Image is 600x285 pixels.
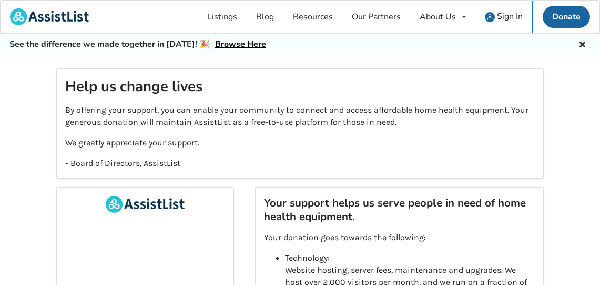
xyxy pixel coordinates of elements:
h3: Your support helps us serve people in need of home health equipment. [264,196,535,224]
a: Listings [198,1,247,33]
img: assistlist-logo [10,8,89,25]
h2: Help us change lives [65,77,535,96]
a: user icon Sign In [475,1,532,33]
img: assistlist-logo [106,196,185,213]
a: Blog [247,1,283,33]
a: Donate [543,6,590,28]
a: Resources [283,1,342,33]
p: Your donation goes towards the following: [264,232,535,244]
p: - Board of Directors, AssistList [65,158,535,170]
img: user icon [485,12,495,22]
span: Sign In [497,11,523,22]
a: Browse Here [215,38,266,50]
div: About Us [420,13,456,21]
h5: See the difference we made together in [DATE]! 🎉 [9,39,266,50]
p: We greatly appreciate your support. [65,137,535,149]
p: By offering your support, you can enable your community to connect and access affordable home hea... [65,104,535,129]
a: Our Partners [342,1,410,33]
